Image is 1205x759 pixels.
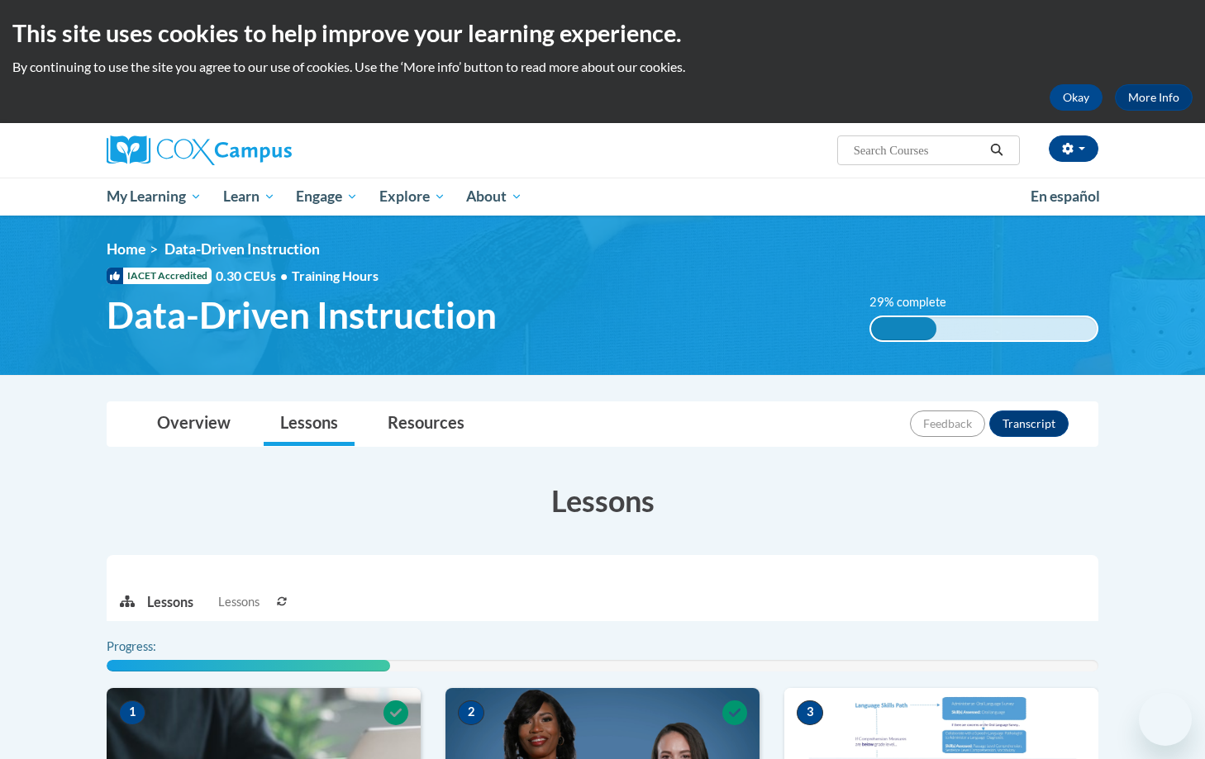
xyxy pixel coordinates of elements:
label: Progress: [107,638,202,656]
a: Resources [371,402,481,446]
span: • [280,268,288,283]
a: Lessons [264,402,355,446]
span: About [466,187,522,206]
img: Cox Campus [107,135,292,165]
button: Search [984,140,1009,160]
a: More Info [1115,84,1193,111]
span: Training Hours [292,268,379,283]
span: 1 [119,700,145,725]
p: Lessons [147,593,193,611]
a: My Learning [96,178,212,216]
a: Cox Campus [107,135,421,165]
label: 29% complete [869,293,964,311]
div: 29% complete [871,317,936,340]
a: Overview [141,402,247,446]
a: Learn [212,178,286,216]
span: Data-Driven Instruction [107,293,497,337]
iframe: Botón para iniciar la ventana de mensajería [1139,693,1192,746]
input: Search Courses [852,140,984,160]
button: Okay [1050,84,1103,111]
button: Account Settings [1049,135,1098,162]
a: About [456,178,534,216]
span: En español [1031,187,1100,205]
span: Explore [379,187,445,206]
span: Engage [296,187,358,206]
a: Engage [285,178,369,216]
button: Transcript [989,410,1069,437]
h3: Lessons [107,480,1098,521]
span: Data-Driven Instruction [164,240,320,258]
a: Explore [369,178,456,216]
span: Learn [223,187,275,206]
span: My Learning [107,187,202,206]
span: 2 [458,700,484,725]
p: By continuing to use the site you agree to our use of cookies. Use the ‘More info’ button to read... [12,58,1193,76]
button: Feedback [910,410,985,437]
span: IACET Accredited [107,268,212,284]
span: Lessons [218,593,260,611]
span: 3 [797,700,823,725]
span: 0.30 CEUs [216,267,292,285]
a: En español [1020,179,1111,214]
div: Main menu [82,178,1123,216]
a: Home [107,240,145,258]
h2: This site uses cookies to help improve your learning experience. [12,17,1193,50]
